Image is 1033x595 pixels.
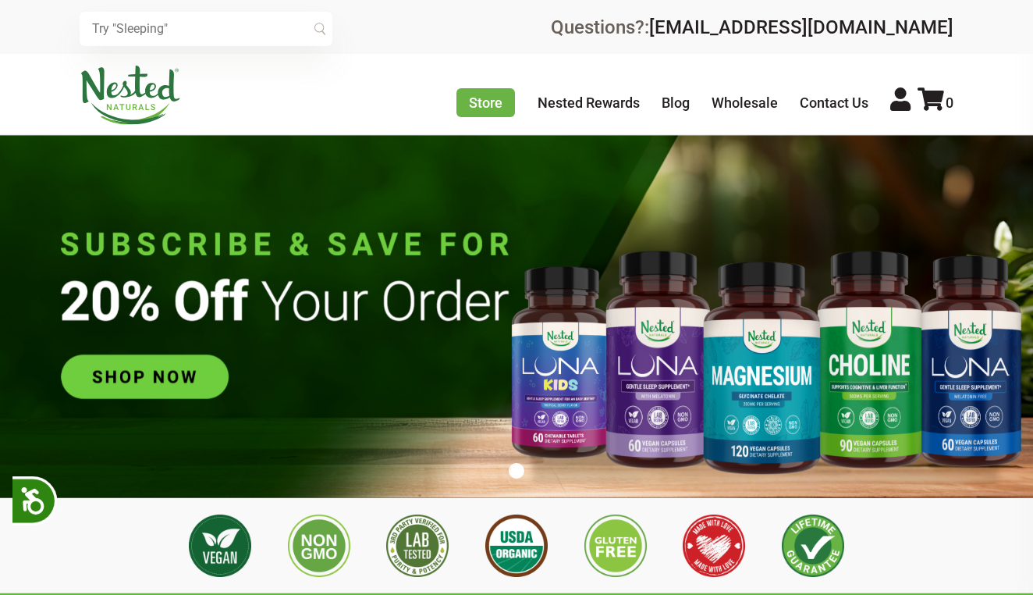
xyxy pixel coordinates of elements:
[509,463,524,479] button: 1 of 1
[918,94,953,111] a: 0
[946,94,953,111] span: 0
[538,94,640,111] a: Nested Rewards
[551,18,953,37] div: Questions?:
[584,515,647,577] img: Gluten Free
[662,94,690,111] a: Blog
[683,515,745,577] img: Made with Love
[456,88,515,117] a: Store
[800,94,868,111] a: Contact Us
[288,515,350,577] img: Non GMO
[80,66,181,125] img: Nested Naturals
[80,12,332,46] input: Try "Sleeping"
[386,515,449,577] img: 3rd Party Lab Tested
[712,94,778,111] a: Wholesale
[649,16,953,38] a: [EMAIL_ADDRESS][DOMAIN_NAME]
[782,515,844,577] img: Lifetime Guarantee
[485,515,548,577] img: USDA Organic
[189,515,251,577] img: Vegan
